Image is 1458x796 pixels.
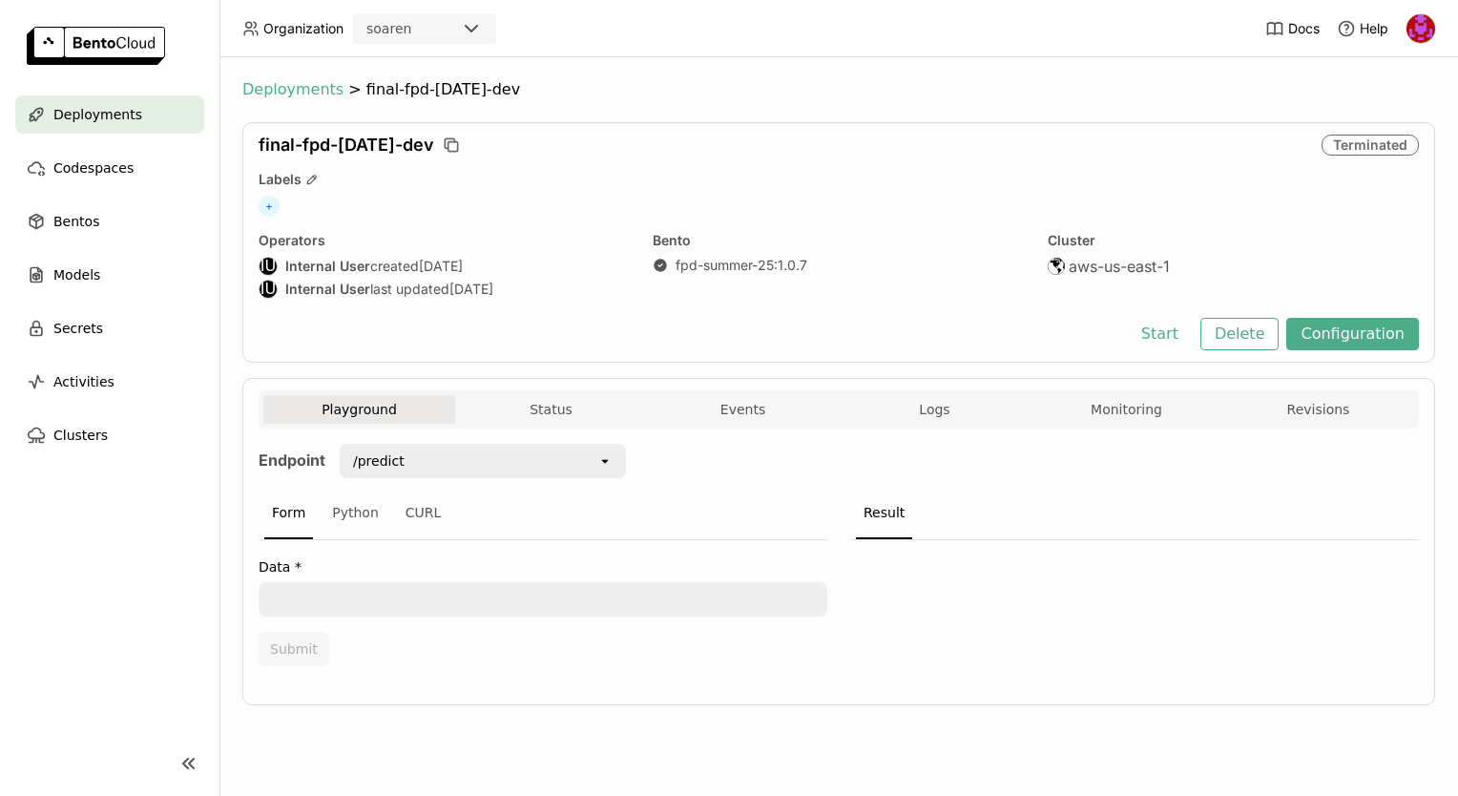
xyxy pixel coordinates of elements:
a: Docs [1265,19,1320,38]
button: Monitoring [1031,395,1222,424]
div: IU [260,281,277,298]
strong: Endpoint [259,450,325,470]
div: Internal User [259,257,278,276]
button: Start [1127,318,1193,350]
a: Codespaces [15,149,204,187]
input: Selected /predict. [406,451,408,471]
span: Models [53,263,100,286]
span: + [259,196,280,217]
div: Help [1337,19,1388,38]
a: Clusters [15,416,204,454]
div: CURL [398,488,449,539]
label: Data * [259,559,827,575]
a: fpd-summer-25:1.0.7 [676,257,807,274]
span: Deployments [53,103,142,126]
span: Deployments [242,80,344,99]
svg: open [597,453,613,469]
a: Bentos [15,202,204,241]
span: Docs [1288,20,1320,37]
span: > [344,80,366,99]
button: Configuration [1286,318,1419,350]
img: logo [27,27,165,65]
button: Events [647,395,839,424]
span: Codespaces [53,157,134,179]
button: Playground [263,395,455,424]
div: Labels [259,171,1419,188]
div: Form [264,488,313,539]
div: Result [856,488,912,539]
span: Clusters [53,424,108,447]
span: Activities [53,370,115,393]
input: Selected soaren. [413,20,415,39]
span: Logs [919,401,949,418]
div: /predict [353,451,405,471]
div: Bento [653,232,1024,249]
a: Models [15,256,204,294]
div: Cluster [1048,232,1419,249]
span: [DATE] [419,258,463,275]
button: Delete [1200,318,1280,350]
span: Help [1360,20,1388,37]
a: Secrets [15,309,204,347]
strong: Internal User [285,258,370,275]
button: Revisions [1222,395,1414,424]
div: soaren [366,19,411,38]
strong: Internal User [285,281,370,298]
a: Deployments [15,95,204,134]
div: IU [260,258,277,275]
button: Status [455,395,647,424]
span: [DATE] [449,281,493,298]
nav: Breadcrumbs navigation [242,80,1435,99]
span: Secrets [53,317,103,340]
div: Internal User [259,280,278,299]
div: Terminated [1322,135,1419,156]
div: Python [324,488,386,539]
button: Submit [259,632,329,666]
span: Bentos [53,210,99,233]
span: aws-us-east-1 [1069,257,1170,276]
a: Activities [15,363,204,401]
div: last updated [259,280,630,299]
img: tyler-sypherd-cb6b668 [1406,14,1435,43]
div: Operators [259,232,630,249]
span: Organization [263,20,344,37]
span: final-fpd-[DATE]-dev [259,135,434,156]
span: final-fpd-[DATE]-dev [366,80,520,99]
div: created [259,257,630,276]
